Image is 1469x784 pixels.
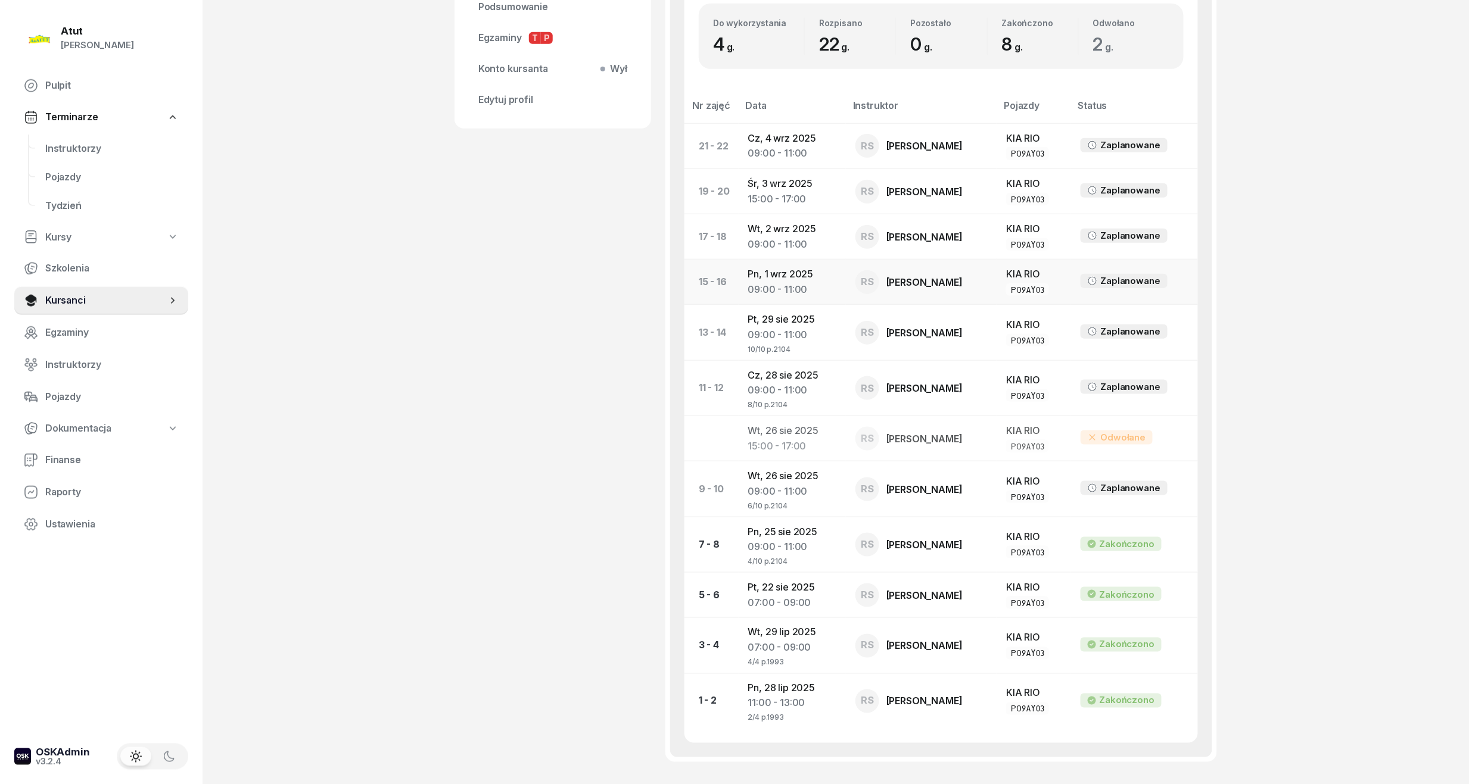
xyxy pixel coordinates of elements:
div: KIA RIO [1006,580,1061,595]
td: Pn, 28 lip 2025 [739,673,846,729]
div: 8/10 p.2104 [748,398,836,408]
div: PO9AY03 [1011,391,1044,401]
th: Status [1071,98,1198,123]
small: g. [1106,41,1114,53]
div: [PERSON_NAME] [886,383,963,393]
div: KIA RIO [1006,131,1061,146]
div: Zakończono [1100,693,1154,708]
span: 8 [1002,33,1029,55]
div: [PERSON_NAME] [886,641,963,651]
span: P [541,32,553,44]
div: KIA RIO [1006,474,1061,489]
td: 11 - 12 [684,360,739,416]
a: Kursy [14,224,188,251]
div: Zaplanowane [1101,228,1160,243]
div: PO9AY03 [1011,598,1044,608]
th: Data [739,98,846,123]
div: 09:00 - 11:00 [748,237,836,252]
span: Pojazdy [45,389,179,405]
th: Instruktor [846,98,997,123]
div: 4/10 p.2104 [748,555,836,565]
span: RS [861,696,874,706]
td: 13 - 14 [684,305,739,360]
td: 19 - 20 [684,168,739,214]
div: KIA RIO [1006,630,1061,646]
div: Odwołano [1093,18,1169,28]
a: Finanse [14,446,188,474]
td: 15 - 16 [684,260,739,305]
span: 2 [1093,33,1120,55]
div: 07:00 - 09:00 [748,595,836,611]
div: PO9AY03 [1011,441,1044,451]
div: PO9AY03 [1011,547,1044,557]
div: v3.2.4 [36,758,90,766]
span: Egzaminy [478,30,627,46]
div: [PERSON_NAME] [61,38,134,53]
div: PO9AY03 [1011,648,1044,658]
div: [PERSON_NAME] [886,434,963,443]
div: 4/4 p.1993 [748,656,836,666]
div: Rozpisano [819,18,895,28]
div: 6/10 p.2104 [748,499,836,510]
span: Pulpit [45,78,179,93]
div: [PERSON_NAME] [886,328,963,338]
div: Zaplanowane [1101,324,1160,339]
span: RS [861,433,874,443]
div: KIA RIO [1006,267,1061,282]
div: 09:00 - 11:00 [748,282,836,298]
div: 15:00 - 17:00 [748,439,836,454]
div: 0 [910,33,986,55]
div: Zaplanowane [1101,138,1160,153]
div: [PERSON_NAME] [886,277,963,287]
div: 09:00 - 11:00 [748,484,836,499]
span: Kursy [45,230,71,245]
div: Zaplanowane [1101,379,1160,395]
a: Tydzień [36,192,188,220]
div: Odwołane [1081,430,1153,445]
a: Kursanci [14,286,188,315]
div: KIA RIO [1006,221,1061,237]
td: 7 - 8 [684,517,739,572]
a: Pulpit [14,71,188,100]
span: RS [861,232,874,242]
div: PO9AY03 [1011,239,1044,249]
span: Tydzień [45,198,179,214]
span: 22 [819,33,855,55]
span: Raporty [45,485,179,500]
div: 09:00 - 11:00 [748,383,836,398]
td: Wt, 29 lip 2025 [739,618,846,673]
div: KIA RIO [1006,529,1061,545]
td: Cz, 4 wrz 2025 [739,123,846,168]
td: Wt, 26 sie 2025 [739,461,846,517]
div: [PERSON_NAME] [886,187,963,196]
td: Cz, 28 sie 2025 [739,360,846,416]
th: Nr zajęć [684,98,739,123]
td: 3 - 4 [684,618,739,673]
span: Instruktorzy [45,357,179,373]
span: Instruktorzy [45,141,179,157]
div: Zakończono [1100,637,1154,652]
a: Instruktorzy [14,351,188,379]
td: Śr, 3 wrz 2025 [739,168,846,214]
div: 07:00 - 09:00 [748,641,836,656]
div: KIA RIO [1006,373,1061,388]
div: 10/10 p.2104 [748,343,836,353]
div: [PERSON_NAME] [886,141,963,151]
a: Raporty [14,478,188,507]
div: Atut [61,26,134,36]
a: Dokumentacja [14,415,188,442]
div: PO9AY03 [1011,492,1044,502]
div: Zaplanowane [1101,480,1160,496]
a: Ustawienia [14,510,188,539]
span: Terminarze [45,110,98,125]
th: Pojazdy [997,98,1070,123]
div: 09:00 - 11:00 [748,327,836,343]
span: RS [861,186,874,196]
span: Ustawienia [45,517,179,532]
span: RS [861,141,874,151]
span: T [529,32,541,44]
span: Egzaminy [45,325,179,341]
img: logo-xs-dark@2x.png [14,748,31,765]
div: [PERSON_NAME] [886,485,963,494]
td: Wt, 2 wrz 2025 [739,214,846,260]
